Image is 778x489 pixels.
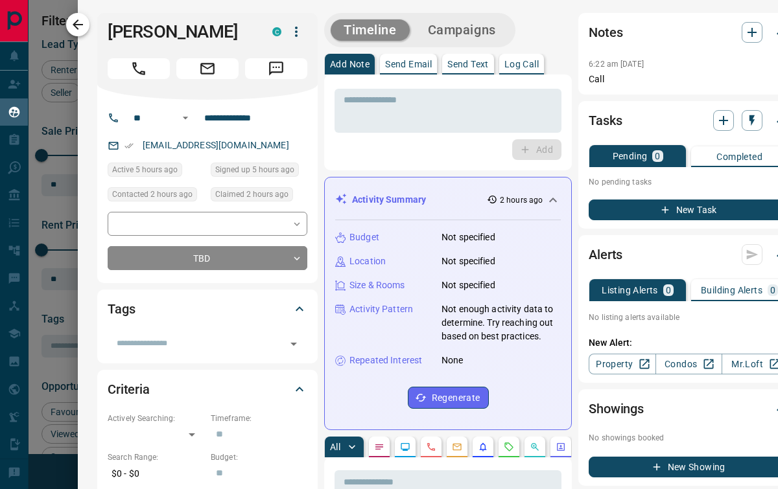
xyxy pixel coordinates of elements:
p: 0 [666,286,671,295]
svg: Calls [426,442,436,452]
p: Pending [613,152,648,161]
span: Claimed 2 hours ago [215,188,289,201]
div: Criteria [108,374,307,405]
svg: Opportunities [530,442,540,452]
div: TBD [108,246,307,270]
svg: Lead Browsing Activity [400,442,410,452]
p: Add Note [330,60,370,69]
div: Fri Sep 12 2025 [211,187,307,205]
h2: Showings [589,398,644,419]
p: Send Email [385,60,432,69]
span: Active 5 hours ago [112,163,178,176]
p: Log Call [504,60,539,69]
p: 6:22 am [DATE] [589,60,644,69]
button: Campaigns [415,19,509,41]
p: 0 [770,286,775,295]
p: Building Alerts [701,286,762,295]
p: Activity Pattern [349,302,413,316]
span: Message [245,58,307,79]
div: Tags [108,293,307,324]
p: Not specified [442,255,495,268]
p: Completed [716,152,762,161]
p: Send Text [447,60,489,69]
p: Budget: [211,451,307,463]
p: 0 [655,152,660,161]
svg: Requests [504,442,514,452]
p: Location [349,255,386,268]
button: Timeline [331,19,410,41]
p: Size & Rooms [349,279,405,292]
svg: Notes [374,442,384,452]
p: Search Range: [108,451,204,463]
p: Not enough activity data to determine. Try reaching out based on best practices. [442,302,561,343]
a: [EMAIL_ADDRESS][DOMAIN_NAME] [143,140,289,150]
p: None [442,354,464,367]
p: Budget [349,231,379,244]
h1: [PERSON_NAME] [108,21,253,42]
p: $0 - $0 [108,463,204,484]
h2: Notes [589,22,622,43]
a: Condos [655,354,722,374]
div: Fri Sep 12 2025 [211,163,307,181]
svg: Emails [452,442,462,452]
div: Fri Sep 12 2025 [108,187,204,205]
h2: Alerts [589,244,622,265]
p: Actively Searching: [108,413,204,424]
h2: Criteria [108,379,150,400]
p: 2 hours ago [500,194,543,206]
span: Signed up 5 hours ago [215,163,294,176]
p: Not specified [442,279,495,292]
h2: Tags [108,299,135,319]
button: Open [285,335,303,353]
p: Activity Summary [352,193,426,207]
p: Listing Alerts [602,286,658,295]
p: Not specified [442,231,495,244]
span: Email [176,58,239,79]
svg: Email Verified [124,141,134,150]
p: Timeframe: [211,413,307,424]
svg: Agent Actions [556,442,566,452]
span: Contacted 2 hours ago [112,188,193,201]
span: Call [108,58,170,79]
p: All [330,442,340,451]
button: Open [178,110,193,126]
div: Fri Sep 12 2025 [108,163,204,181]
div: Activity Summary2 hours ago [335,188,561,212]
p: Repeated Interest [349,354,422,367]
a: Property [589,354,655,374]
button: Regenerate [408,387,489,409]
svg: Listing Alerts [478,442,488,452]
h2: Tasks [589,110,622,131]
div: condos.ca [272,27,281,36]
